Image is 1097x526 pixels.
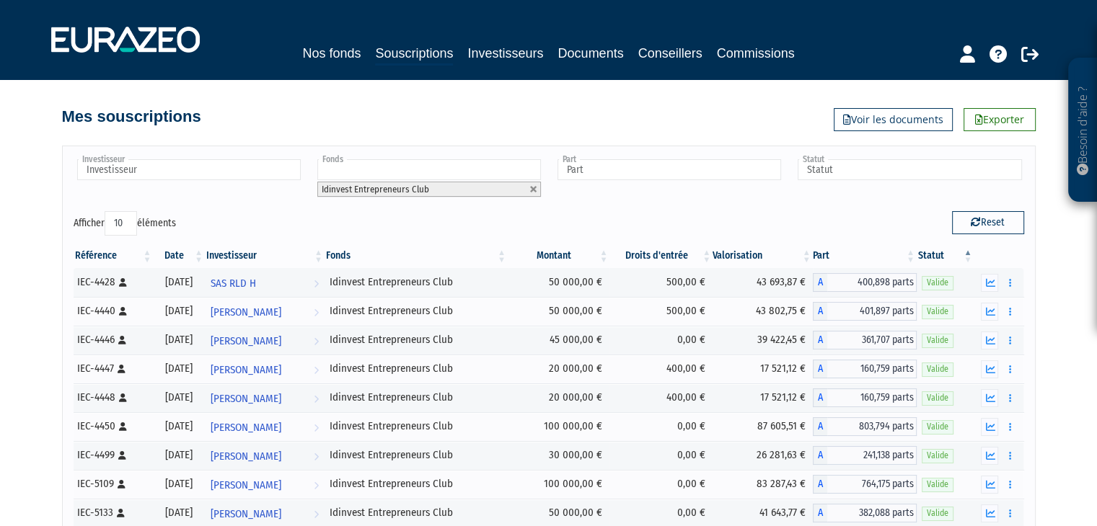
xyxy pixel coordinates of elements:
[211,385,281,412] span: [PERSON_NAME]
[119,278,127,287] i: [Français] Personne physique
[77,361,149,376] div: IEC-4447
[325,244,508,268] th: Fonds: activer pour trier la colonne par ordre croissant
[508,268,609,297] td: 50 000,00 €
[330,419,503,434] div: Idinvest Entrepreneurs Club
[330,361,503,376] div: Idinvest Entrepreneurs Club
[917,244,974,268] th: Statut : activer pour trier la colonne par ordre d&eacute;croissant
[638,43,702,63] a: Conseillers
[211,472,281,499] span: [PERSON_NAME]
[77,390,149,405] div: IEC-4448
[813,388,827,407] span: A
[813,475,917,494] div: A - Idinvest Entrepreneurs Club
[813,417,917,436] div: A - Idinvest Entrepreneurs Club
[119,393,127,402] i: [Français] Personne physique
[205,268,325,297] a: SAS RLD H
[922,334,953,347] span: Valide
[330,505,503,520] div: Idinvest Entrepreneurs Club
[922,276,953,290] span: Valide
[713,326,813,355] td: 39 422,45 €
[117,509,125,517] i: [Français] Personne physique
[205,244,325,268] th: Investisseur: activer pour trier la colonne par ordre croissant
[508,355,609,383] td: 20 000,00 €
[813,504,827,522] span: A
[322,184,429,195] span: Idinvest Entrepreneurs Club
[159,390,200,405] div: [DATE]
[922,478,953,491] span: Valide
[952,211,1024,234] button: Reset
[508,297,609,326] td: 50 000,00 €
[314,270,319,297] i: Voir l'investisseur
[159,419,200,434] div: [DATE]
[609,383,713,412] td: 400,00 €
[922,507,953,520] span: Valide
[813,360,917,378] div: A - Idinvest Entrepreneurs Club
[609,326,713,355] td: 0,00 €
[77,505,149,520] div: IEC-5133
[813,302,827,321] span: A
[314,299,319,326] i: Voir l'investisseur
[159,505,200,520] div: [DATE]
[813,417,827,436] span: A
[159,275,200,290] div: [DATE]
[118,336,126,344] i: [Français] Personne physique
[205,326,325,355] a: [PERSON_NAME]
[834,108,953,131] a: Voir les documents
[922,420,953,434] span: Valide
[77,419,149,434] div: IEC-4450
[62,108,201,125] h4: Mes souscriptions
[713,355,813,383] td: 17 521,12 €
[813,360,827,378] span: A
[74,244,154,268] th: Référence : activer pour trier la colonne par ordre croissant
[827,446,917,465] span: 241,138 parts
[205,412,325,441] a: [PERSON_NAME]
[211,443,281,470] span: [PERSON_NAME]
[813,331,917,349] div: A - Idinvest Entrepreneurs Club
[159,332,200,347] div: [DATE]
[508,441,609,470] td: 30 000,00 €
[827,475,917,494] span: 764,175 parts
[813,273,917,292] div: A - Idinvest Entrepreneurs Club
[159,476,200,491] div: [DATE]
[508,383,609,412] td: 20 000,00 €
[159,303,200,318] div: [DATE]
[813,504,917,522] div: A - Idinvest Entrepreneurs Club
[211,414,281,441] span: [PERSON_NAME]
[713,268,813,297] td: 43 693,87 €
[922,305,953,318] span: Valide
[609,412,713,441] td: 0,00 €
[77,332,149,347] div: IEC-4446
[813,244,917,268] th: Part: activer pour trier la colonne par ordre croissant
[74,211,176,236] label: Afficher éléments
[922,449,953,463] span: Valide
[118,451,126,460] i: [Français] Personne physique
[119,307,127,316] i: [Français] Personne physique
[827,360,917,378] span: 160,759 parts
[314,357,319,383] i: Voir l'investisseur
[508,326,609,355] td: 45 000,00 €
[717,43,795,63] a: Commissions
[813,446,917,465] div: A - Idinvest Entrepreneurs Club
[77,275,149,290] div: IEC-4428
[558,43,624,63] a: Documents
[211,328,281,355] span: [PERSON_NAME]
[211,299,281,326] span: [PERSON_NAME]
[330,476,503,491] div: Idinvest Entrepreneurs Club
[609,297,713,326] td: 500,00 €
[205,441,325,470] a: [PERSON_NAME]
[1075,66,1091,195] p: Besoin d'aide ?
[922,391,953,405] span: Valide
[205,470,325,499] a: [PERSON_NAME]
[77,303,149,318] div: IEC-4440
[827,417,917,436] span: 803,794 parts
[827,273,917,292] span: 400,898 parts
[813,388,917,407] div: A - Idinvest Entrepreneurs Club
[827,302,917,321] span: 401,897 parts
[609,470,713,499] td: 0,00 €
[713,412,813,441] td: 87 605,51 €
[713,383,813,412] td: 17 521,12 €
[118,480,125,489] i: [Français] Personne physique
[922,362,953,376] span: Valide
[159,447,200,463] div: [DATE]
[467,43,543,63] a: Investisseurs
[713,297,813,326] td: 43 802,75 €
